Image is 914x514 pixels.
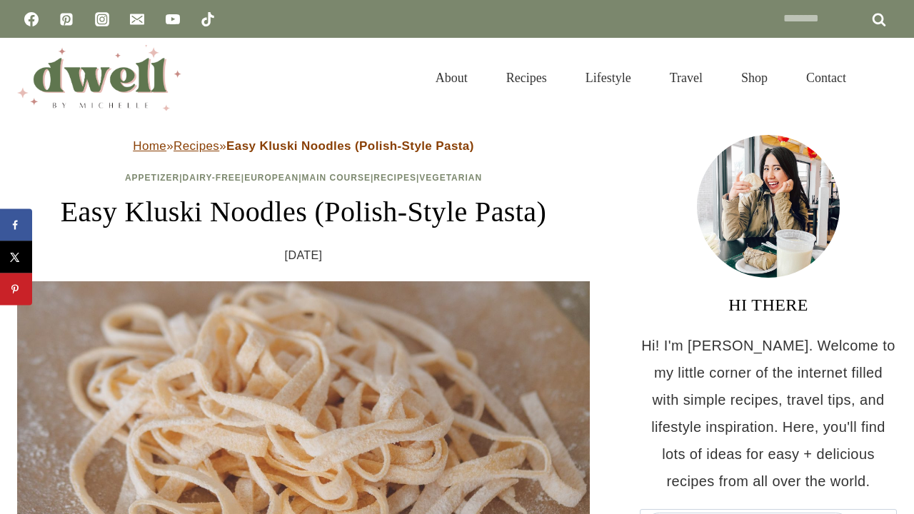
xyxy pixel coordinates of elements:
a: Home [133,139,166,153]
a: Pinterest [52,5,81,34]
h1: Easy Kluski Noodles (Polish-Style Pasta) [17,191,590,233]
a: Appetizer [125,173,179,183]
a: Contact [787,53,865,103]
a: Lifestyle [566,53,651,103]
a: About [416,53,487,103]
a: Recipes [373,173,416,183]
time: [DATE] [285,245,323,266]
a: Main Course [302,173,371,183]
span: | | | | | [125,173,482,183]
nav: Primary Navigation [416,53,865,103]
a: Vegetarian [419,173,482,183]
a: Travel [651,53,722,103]
a: Email [123,5,151,34]
a: Facebook [17,5,46,34]
p: Hi! I'm [PERSON_NAME]. Welcome to my little corner of the internet filled with simple recipes, tr... [640,332,897,495]
a: Instagram [88,5,116,34]
a: TikTok [194,5,222,34]
a: Recipes [487,53,566,103]
span: » » [133,139,474,153]
a: Recipes [174,139,219,153]
strong: Easy Kluski Noodles (Polish-Style Pasta) [226,139,474,153]
button: View Search Form [873,66,897,90]
img: DWELL by michelle [17,45,181,111]
a: European [244,173,298,183]
h3: HI THERE [640,292,897,318]
a: Shop [722,53,787,103]
a: Dairy-Free [183,173,241,183]
a: YouTube [159,5,187,34]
